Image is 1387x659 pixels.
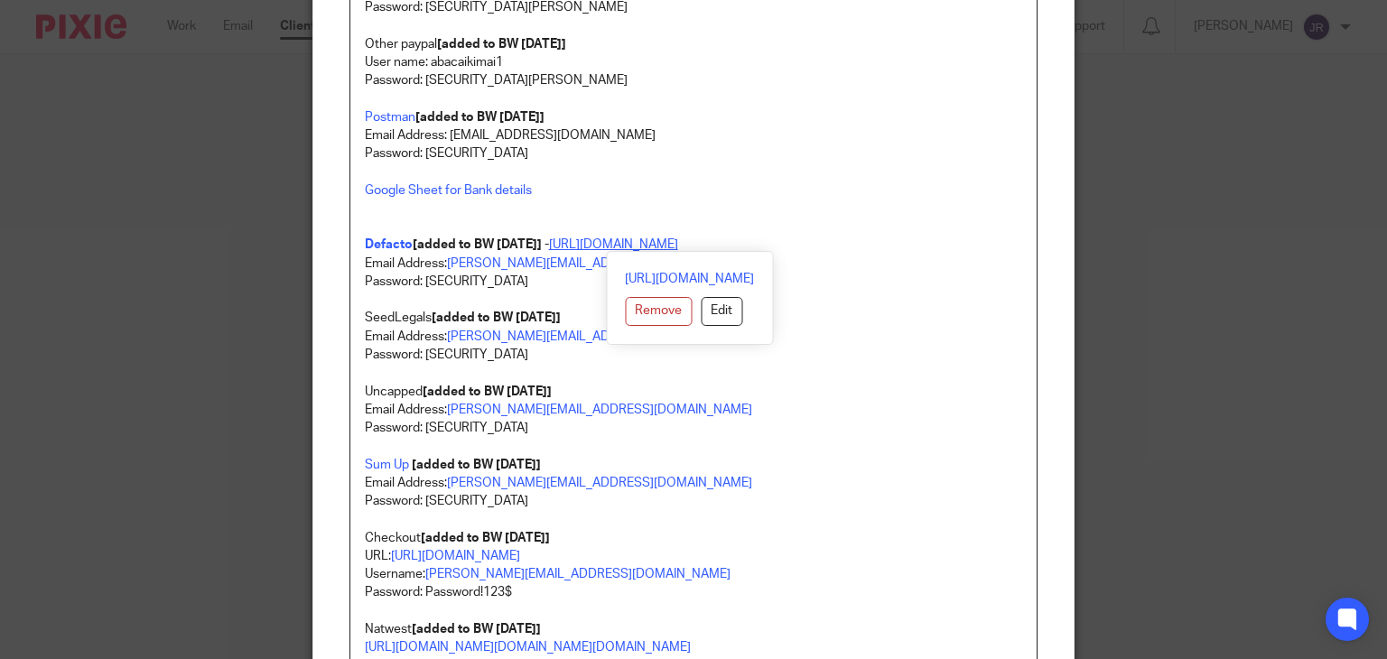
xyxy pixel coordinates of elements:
a: [PERSON_NAME][EMAIL_ADDRESS][DOMAIN_NAME] [447,477,752,489]
p: Uncapped [365,383,1023,401]
a: Postman [365,111,415,124]
strong: [added to BW [DATE]] [421,532,550,544]
a: [URL][DOMAIN_NAME] [549,238,678,251]
a: [PERSON_NAME][EMAIL_ADDRESS][DOMAIN_NAME] [447,404,752,416]
p: Email Address: [365,255,1023,273]
a: Google Sheet for Bank details [365,184,532,197]
a: [URL][DOMAIN_NAME] [391,550,520,562]
p: Natwest [365,620,1023,638]
a: [PERSON_NAME][EMAIL_ADDRESS][DOMAIN_NAME] [447,257,752,270]
a: [URL][DOMAIN_NAME][DOMAIN_NAME][DOMAIN_NAME] [365,641,691,654]
p: Other paypal [365,35,1023,53]
p: Password: [SECURITY_DATA] [365,144,1023,162]
strong: [added to BW [DATE]] [437,38,566,51]
p: Password: [SECURITY_DATA] [365,273,1023,291]
a: Defacto [365,238,413,251]
p: Password: [SECURITY_DATA][PERSON_NAME] [365,71,1023,89]
button: Edit [701,297,742,326]
p: User name: abacaikimai1 [365,53,1023,71]
button: Remove [625,297,692,326]
a: Sum Up [365,459,409,471]
p: Email Address: Password: [SECURITY_DATA] Email Address: [365,401,1023,492]
strong: [added to BW [DATE]] [423,385,552,398]
a: [PERSON_NAME][EMAIL_ADDRESS][DOMAIN_NAME] [447,330,752,343]
p: Email Address: [EMAIL_ADDRESS][DOMAIN_NAME] [365,126,1023,144]
strong: [added to BW [DATE]] [412,459,541,471]
p: Password: [SECURITY_DATA] [365,492,1023,510]
p: SeedLegals [365,291,1023,328]
p: Password: [SECURITY_DATA] [365,346,1023,364]
a: [URL][DOMAIN_NAME] [625,270,754,288]
strong: [added to BW [DATE]] [432,311,561,324]
strong: [added to BW [DATE]] [415,111,545,124]
strong: [added to BW [DATE]] - [413,238,549,251]
strong: [added to BW [DATE]] [412,623,541,636]
p: Email Address: [365,328,1023,346]
a: [PERSON_NAME][EMAIL_ADDRESS][DOMAIN_NAME] [425,568,731,580]
p: Checkout URL: Username: Password: Password!123$ [365,510,1023,601]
